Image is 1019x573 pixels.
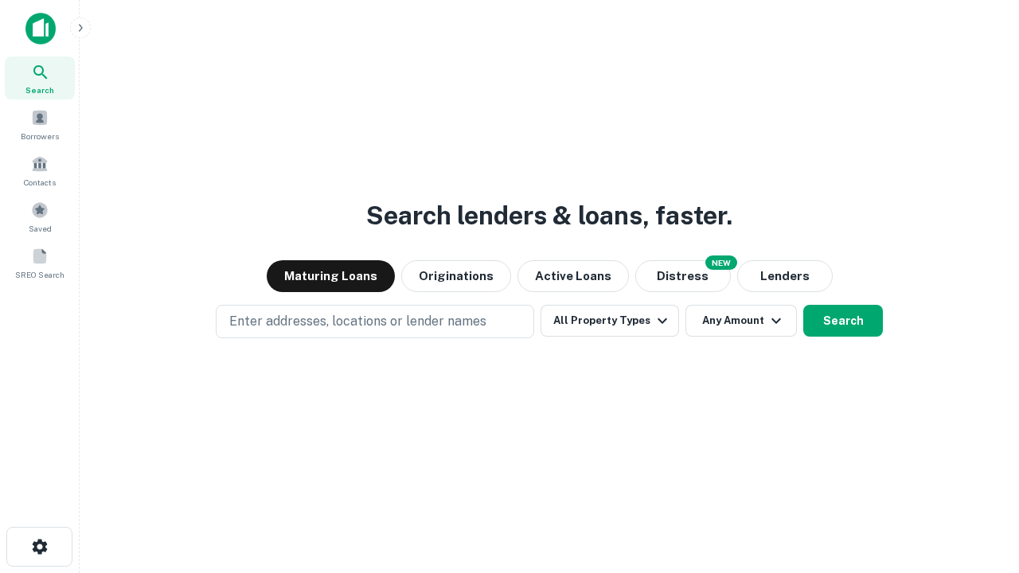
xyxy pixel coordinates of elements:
[401,260,511,292] button: Originations
[5,103,75,146] a: Borrowers
[216,305,534,338] button: Enter addresses, locations or lender names
[685,305,797,337] button: Any Amount
[24,176,56,189] span: Contacts
[366,197,732,235] h3: Search lenders & loans, faster.
[5,57,75,99] a: Search
[25,13,56,45] img: capitalize-icon.png
[5,241,75,284] a: SREO Search
[229,312,486,331] p: Enter addresses, locations or lender names
[517,260,629,292] button: Active Loans
[267,260,395,292] button: Maturing Loans
[635,260,731,292] button: Search distressed loans with lien and other non-mortgage details.
[939,446,1019,522] iframe: Chat Widget
[21,130,59,142] span: Borrowers
[803,305,883,337] button: Search
[25,84,54,96] span: Search
[15,268,64,281] span: SREO Search
[705,255,737,270] div: NEW
[541,305,679,337] button: All Property Types
[5,195,75,238] a: Saved
[29,222,52,235] span: Saved
[737,260,833,292] button: Lenders
[5,149,75,192] a: Contacts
